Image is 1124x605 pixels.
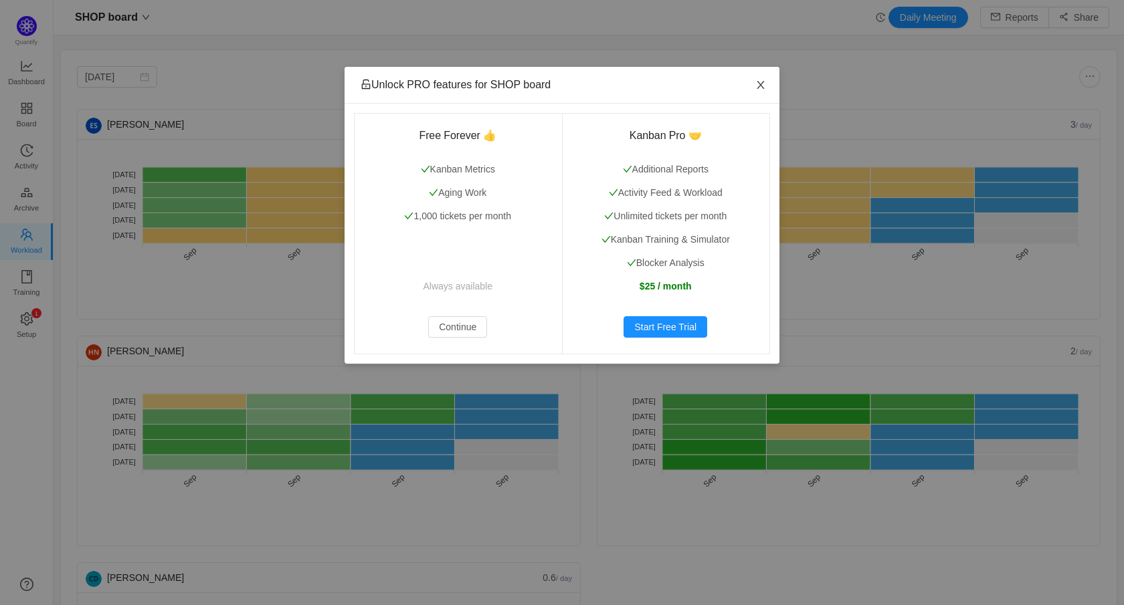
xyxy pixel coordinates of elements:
h3: Kanban Pro 🤝 [578,129,754,142]
p: Unlimited tickets per month [578,209,754,223]
button: Continue [428,316,487,338]
p: Additional Reports [578,162,754,176]
button: Start Free Trial [624,316,707,338]
p: Activity Feed & Workload [578,186,754,200]
p: Kanban Metrics [370,162,546,176]
i: icon: check [627,258,636,267]
h3: Free Forever 👍 [370,129,546,142]
i: icon: check [601,235,611,244]
i: icon: check [404,211,413,221]
p: Blocker Analysis [578,256,754,270]
p: Aging Work [370,186,546,200]
i: icon: unlock [361,79,371,90]
i: icon: check [421,164,430,174]
span: 1,000 tickets per month [404,211,511,221]
button: Close [742,67,779,104]
i: icon: check [429,188,438,197]
i: icon: close [755,80,766,90]
strong: $25 / month [640,281,692,291]
span: Unlock PRO features for SHOP board [361,79,551,90]
p: Kanban Training & Simulator [578,233,754,247]
p: Always available [370,279,546,293]
i: icon: check [623,164,632,174]
i: icon: check [609,188,618,197]
i: icon: check [604,211,614,221]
